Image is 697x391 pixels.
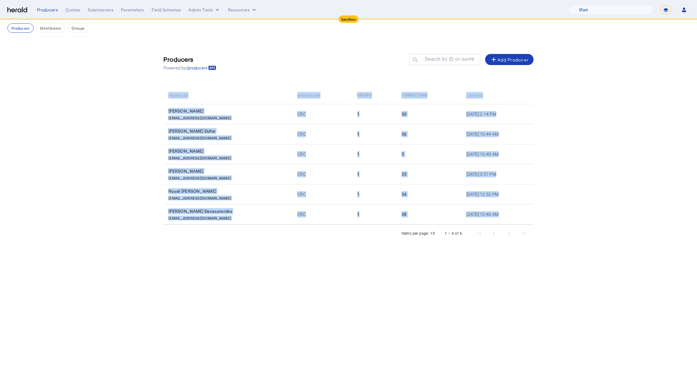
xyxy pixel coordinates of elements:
[339,15,359,23] div: Sandbox
[352,144,397,164] td: 1
[168,114,231,120] p: [EMAIL_ADDRESS][DOMAIN_NAME]
[402,151,459,157] div: 5
[168,134,231,140] p: [EMAIL_ADDRESS][DOMAIN_NAME]
[168,154,231,160] p: [EMAIL_ADDRESS][DOMAIN_NAME]
[65,7,80,13] div: Quotes
[409,56,420,64] mat-icon: search
[168,168,290,174] div: [PERSON_NAME]
[490,56,529,63] div: Add Producer
[485,54,534,65] button: Add Producer
[461,124,534,144] td: [DATE] 10:44 AM
[397,87,461,104] th: Connections
[352,164,397,184] td: 1
[402,211,459,217] div: 38
[352,87,397,104] th: Groups
[188,7,221,13] button: internal dropdown menu
[461,184,534,204] td: [DATE] 12:32 PM
[352,104,397,124] td: 1
[461,87,534,104] th: Created
[352,124,397,144] td: 1
[292,87,352,104] th: Distributor
[168,194,231,200] p: [EMAIL_ADDRESS][DOMAIN_NAME]
[430,230,435,237] div: 10
[37,7,58,13] div: Producers
[292,184,352,204] td: CRC
[402,171,459,177] div: 35
[168,128,290,134] div: [PERSON_NAME] Dollar
[163,55,216,64] h3: Producers
[168,188,290,194] div: Royali [PERSON_NAME]
[168,214,231,220] p: [EMAIL_ADDRESS][DOMAIN_NAME]
[461,204,534,224] td: [DATE] 10:40 AM
[168,208,290,214] div: [PERSON_NAME] Devasurendra
[352,204,397,224] td: 1
[352,184,397,204] td: 1
[168,108,290,114] div: [PERSON_NAME]
[228,7,257,13] button: Resources dropdown menu
[461,144,534,164] td: [DATE] 10:40 AM
[292,124,352,144] td: CRC
[402,230,429,237] div: Items per page:
[7,23,34,33] button: Producers
[7,7,27,13] img: Herald Logo
[425,56,474,62] mat-label: Search by ID or name
[68,23,89,33] button: Groups
[292,164,352,184] td: CRC
[490,56,497,63] mat-icon: add
[88,7,113,13] div: Submissions
[121,7,144,13] div: Parameters
[292,144,352,164] td: CRC
[168,174,231,180] p: [EMAIL_ADDRESS][DOMAIN_NAME]
[292,204,352,224] td: CRC
[402,111,459,117] div: 30
[152,7,181,13] div: Field Schemas
[168,148,290,154] div: [PERSON_NAME]
[163,87,292,104] th: Producer
[163,65,216,71] p: Powered by
[402,191,459,197] div: 34
[186,65,216,71] a: /producers
[445,230,462,237] div: 1 – 6 of 6
[292,104,352,124] td: CRC
[36,23,65,33] button: Distributors
[461,164,534,184] td: [DATE] 3:57 PM
[461,104,534,124] td: [DATE] 2:14 PM
[402,131,459,137] div: 36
